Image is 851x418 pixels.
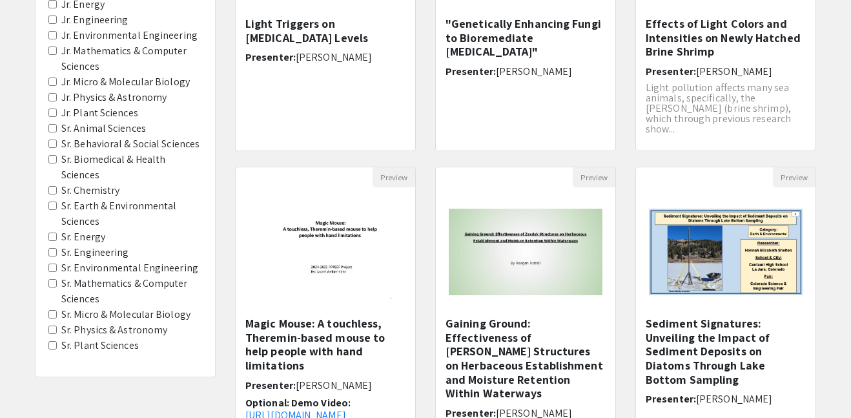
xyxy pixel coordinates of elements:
button: Preview [773,167,815,187]
img: <p class="ql-align-center"><strong style="color: rgb(0, 0, 0);">Magic Mouse:&nbsp;</strong></p><p... [243,187,407,317]
span: [PERSON_NAME] [696,392,772,406]
span: Optional: Demo Video: [245,396,351,410]
label: Jr. Mathematics & Computer Sciences [61,43,202,74]
h5: Sediment Signatures: Unveiling the Impact of Sediment Deposits on Diatoms Through Lake Bottom Sam... [646,317,806,386]
label: Sr. Engineering [61,245,129,260]
span: [PERSON_NAME] [296,50,372,64]
p: Light pollution affects many sea animals, specifically, the [PERSON_NAME] (brine shrimp), which t... [646,83,806,134]
label: Sr. Behavioral & Social Sciences [61,136,200,152]
label: Sr. Animal Sciences [61,121,146,136]
label: Jr. Micro & Molecular Biology [61,74,190,90]
label: Sr. Chemistry [61,183,119,198]
label: Sr. Environmental Engineering [61,260,198,276]
label: Jr. Engineering [61,12,128,28]
span: [PERSON_NAME] [296,379,372,392]
label: Jr. Environmental Engineering [61,28,198,43]
h6: Presenter: [446,65,606,78]
h5: Gaining Ground: Effectiveness of [PERSON_NAME] Structures on Herbaceous Establishment and Moistur... [446,317,606,401]
img: <p class="ql-align-center"><strong style="background-color: transparent; color: rgb(0, 0, 0);">Se... [636,196,815,308]
label: Sr. Energy [61,229,105,245]
button: Preview [573,167,615,187]
label: Sr. Earth & Environmental Sciences [61,198,202,229]
h5: Effects of Light Colors and Intensities on Newly Hatched Brine Shrimp [646,17,806,59]
label: Sr. Biomedical & Health Sciences [61,152,202,183]
button: Preview [373,167,415,187]
span: [PERSON_NAME] [696,65,772,78]
img: <p><strong style="background-color: transparent; color: rgb(0, 0, 0);">Gaining Ground: Effectiven... [436,196,615,308]
label: Sr. Plant Sciences [61,338,139,353]
h6: Presenter: [646,393,806,405]
h5: Light Triggers on [MEDICAL_DATA] Levels [245,17,405,45]
span: [PERSON_NAME] [496,65,572,78]
iframe: Chat [10,360,55,408]
label: Sr. Mathematics & Computer Sciences [61,276,202,307]
h6: Presenter: [646,65,806,78]
h5: Magic Mouse: A touchless, Theremin-based mouse to help people with hand limitations [245,317,405,372]
h6: Presenter: [245,379,405,392]
label: Sr. Micro & Molecular Biology [61,307,190,322]
h6: Presenter: [245,51,405,63]
h5: "Genetically Enhancing Fungi to Bioremediate [MEDICAL_DATA]" [446,17,606,59]
label: Sr. Physics & Astronomy [61,322,167,338]
label: Jr. Plant Sciences [61,105,138,121]
label: Jr. Physics & Astronomy [61,90,167,105]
